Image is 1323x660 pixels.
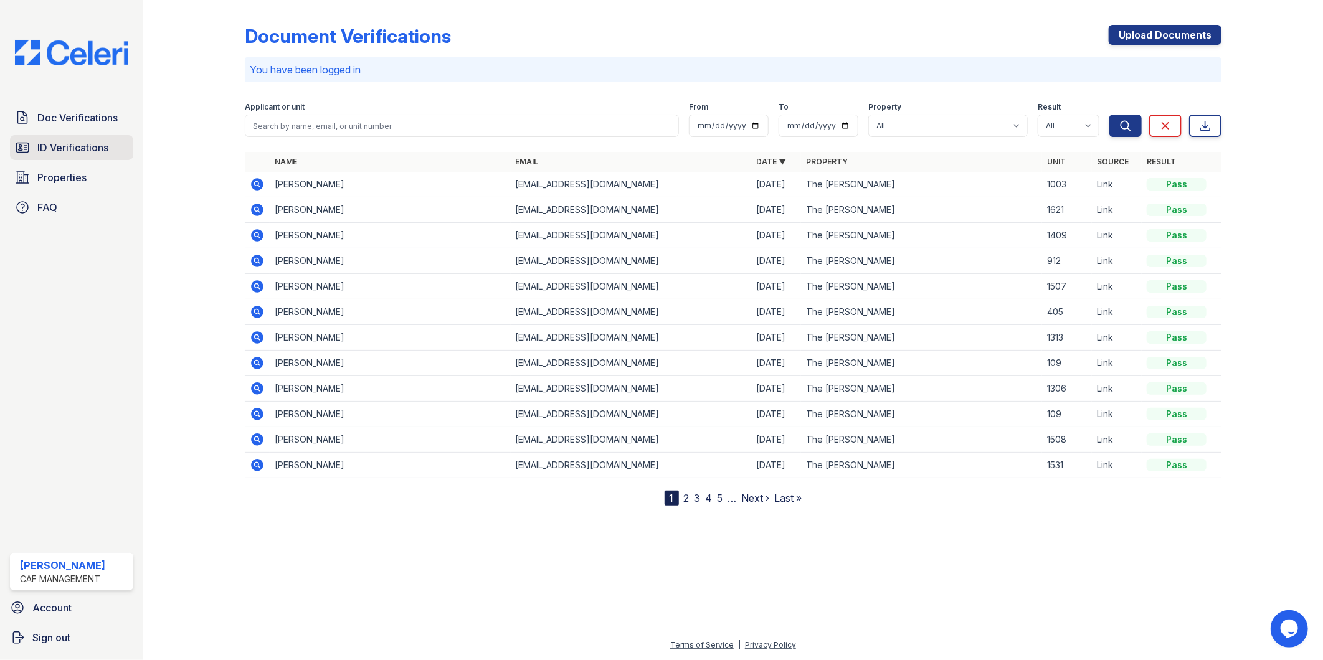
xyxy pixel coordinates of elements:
[10,135,133,160] a: ID Verifications
[511,172,752,197] td: [EMAIL_ADDRESS][DOMAIN_NAME]
[1271,610,1311,648] iframe: chat widget
[1097,157,1129,166] a: Source
[511,427,752,453] td: [EMAIL_ADDRESS][DOMAIN_NAME]
[1092,248,1142,274] td: Link
[1042,197,1092,223] td: 1621
[1092,172,1142,197] td: Link
[270,325,511,351] td: [PERSON_NAME]
[1042,248,1092,274] td: 912
[1147,433,1207,446] div: Pass
[270,172,511,197] td: [PERSON_NAME]
[10,105,133,130] a: Doc Verifications
[1042,427,1092,453] td: 1508
[5,625,138,650] button: Sign out
[511,197,752,223] td: [EMAIL_ADDRESS][DOMAIN_NAME]
[1092,223,1142,248] td: Link
[10,165,133,190] a: Properties
[706,492,713,504] a: 4
[270,402,511,427] td: [PERSON_NAME]
[1092,376,1142,402] td: Link
[751,299,801,325] td: [DATE]
[1147,178,1207,191] div: Pass
[270,351,511,376] td: [PERSON_NAME]
[868,102,901,112] label: Property
[751,453,801,478] td: [DATE]
[245,25,451,47] div: Document Verifications
[751,248,801,274] td: [DATE]
[511,402,752,427] td: [EMAIL_ADDRESS][DOMAIN_NAME]
[1147,280,1207,293] div: Pass
[245,115,680,137] input: Search by name, email, or unit number
[738,640,741,649] div: |
[516,157,539,166] a: Email
[270,453,511,478] td: [PERSON_NAME]
[779,102,789,112] label: To
[37,200,57,215] span: FAQ
[751,223,801,248] td: [DATE]
[20,573,105,585] div: CAF Management
[801,453,1042,478] td: The [PERSON_NAME]
[270,223,511,248] td: [PERSON_NAME]
[1042,223,1092,248] td: 1409
[1042,325,1092,351] td: 1313
[1147,357,1207,369] div: Pass
[511,325,752,351] td: [EMAIL_ADDRESS][DOMAIN_NAME]
[20,558,105,573] div: [PERSON_NAME]
[270,248,511,274] td: [PERSON_NAME]
[751,427,801,453] td: [DATE]
[1042,274,1092,299] td: 1507
[10,195,133,220] a: FAQ
[1147,229,1207,242] div: Pass
[1042,376,1092,402] td: 1306
[742,492,770,504] a: Next ›
[1042,351,1092,376] td: 109
[511,453,752,478] td: [EMAIL_ADDRESS][DOMAIN_NAME]
[1092,402,1142,427] td: Link
[1109,25,1221,45] a: Upload Documents
[1147,306,1207,318] div: Pass
[1092,351,1142,376] td: Link
[1147,157,1176,166] a: Result
[1147,255,1207,267] div: Pass
[728,491,737,506] span: …
[775,492,802,504] a: Last »
[665,491,679,506] div: 1
[270,376,511,402] td: [PERSON_NAME]
[1092,453,1142,478] td: Link
[1042,172,1092,197] td: 1003
[5,595,138,620] a: Account
[1147,331,1207,344] div: Pass
[801,376,1042,402] td: The [PERSON_NAME]
[1042,402,1092,427] td: 109
[32,600,72,615] span: Account
[1092,325,1142,351] td: Link
[270,299,511,325] td: [PERSON_NAME]
[1047,157,1066,166] a: Unit
[695,492,701,504] a: 3
[270,197,511,223] td: [PERSON_NAME]
[751,402,801,427] td: [DATE]
[801,172,1042,197] td: The [PERSON_NAME]
[670,640,734,649] a: Terms of Service
[275,157,297,166] a: Name
[511,299,752,325] td: [EMAIL_ADDRESS][DOMAIN_NAME]
[1092,274,1142,299] td: Link
[1038,102,1061,112] label: Result
[684,492,690,504] a: 2
[1092,197,1142,223] td: Link
[32,630,70,645] span: Sign out
[511,376,752,402] td: [EMAIL_ADDRESS][DOMAIN_NAME]
[751,197,801,223] td: [DATE]
[250,62,1217,77] p: You have been logged in
[718,492,723,504] a: 5
[801,351,1042,376] td: The [PERSON_NAME]
[801,402,1042,427] td: The [PERSON_NAME]
[1147,382,1207,395] div: Pass
[511,351,752,376] td: [EMAIL_ADDRESS][DOMAIN_NAME]
[751,172,801,197] td: [DATE]
[5,40,138,65] img: CE_Logo_Blue-a8612792a0a2168367f1c8372b55b34899dd931a85d93a1a3d3e32e68fde9ad4.png
[756,157,786,166] a: Date ▼
[751,351,801,376] td: [DATE]
[1042,299,1092,325] td: 405
[801,248,1042,274] td: The [PERSON_NAME]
